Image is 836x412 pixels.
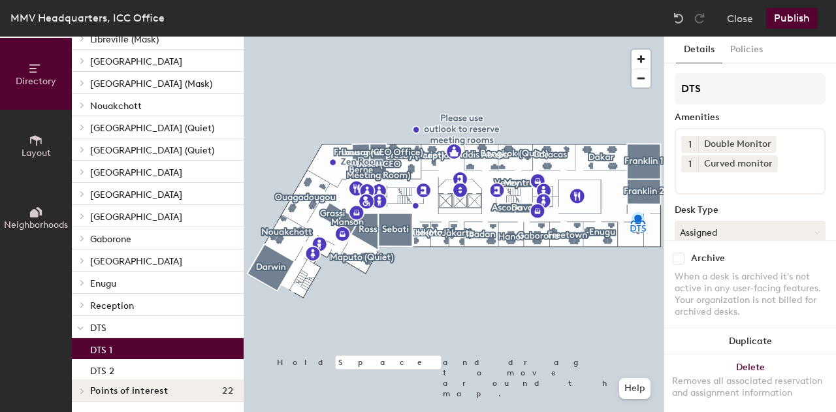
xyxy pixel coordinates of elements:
[90,300,134,311] span: Reception
[676,37,722,63] button: Details
[16,76,56,87] span: Directory
[90,386,168,396] span: Points of interest
[22,148,51,159] span: Layout
[90,256,182,267] span: [GEOGRAPHIC_DATA]
[222,386,233,396] span: 22
[90,34,159,45] span: Libreville (Mask)
[681,136,698,153] button: 1
[90,234,131,245] span: Gaborone
[10,10,165,26] div: MMV Headquarters, ICC Office
[675,271,826,318] div: When a desk is archived it's not active in any user-facing features. Your organization is not bil...
[672,12,685,25] img: Undo
[90,323,106,334] span: DTS
[688,138,692,151] span: 1
[90,167,182,178] span: [GEOGRAPHIC_DATA]
[664,355,836,412] button: DeleteRemoves all associated reservation and assignment information
[90,56,182,67] span: [GEOGRAPHIC_DATA]
[722,37,771,63] button: Policies
[619,378,651,399] button: Help
[90,278,116,289] span: Enugu
[672,375,828,399] div: Removes all associated reservation and assignment information
[727,8,753,29] button: Close
[90,123,214,134] span: [GEOGRAPHIC_DATA] (Quiet)
[90,101,142,112] span: Nouakchott
[693,12,706,25] img: Redo
[90,145,214,156] span: [GEOGRAPHIC_DATA] (Quiet)
[681,155,698,172] button: 1
[90,189,182,200] span: [GEOGRAPHIC_DATA]
[675,221,826,244] button: Assigned
[664,328,836,355] button: Duplicate
[90,78,212,89] span: [GEOGRAPHIC_DATA] (Mask)
[90,362,114,377] p: DTS 2
[4,219,68,230] span: Neighborhoods
[691,253,725,264] div: Archive
[675,112,826,123] div: Amenities
[698,155,778,172] div: Curved monitor
[675,205,826,215] div: Desk Type
[766,8,818,29] button: Publish
[90,212,182,223] span: [GEOGRAPHIC_DATA]
[688,157,692,171] span: 1
[698,136,777,153] div: Double Monitor
[90,341,112,356] p: DTS 1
